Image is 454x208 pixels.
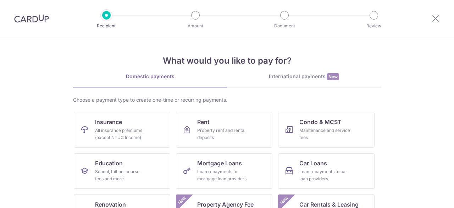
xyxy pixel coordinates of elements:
a: Condo & MCSTMaintenance and service fees [278,112,375,148]
img: CardUp [14,14,49,23]
span: Education [95,159,123,167]
p: Amount [169,22,222,30]
div: Loan repayments to car loan providers [299,168,350,182]
p: Document [258,22,311,30]
a: EducationSchool, tuition, course fees and more [74,153,170,189]
a: Mortgage LoansLoan repayments to mortgage loan providers [176,153,272,189]
span: Insurance [95,118,122,126]
span: New [278,194,290,206]
iframe: Opens a widget where you can find more information [409,187,447,204]
span: Rent [197,118,210,126]
div: Property rent and rental deposits [197,127,248,141]
a: InsuranceAll insurance premiums (except NTUC Income) [74,112,170,148]
p: Review [348,22,400,30]
span: Car Loans [299,159,327,167]
div: All insurance premiums (except NTUC Income) [95,127,146,141]
div: Loan repayments to mortgage loan providers [197,168,248,182]
div: International payments [227,73,381,80]
span: Condo & MCST [299,118,342,126]
a: RentProperty rent and rental deposits [176,112,272,148]
div: Maintenance and service fees [299,127,350,141]
span: Mortgage Loans [197,159,242,167]
div: Domestic payments [73,73,227,80]
h4: What would you like to pay for? [73,54,381,67]
span: New [327,73,339,80]
a: Car LoansLoan repayments to car loan providers [278,153,375,189]
span: New [176,194,188,206]
p: Recipient [80,22,133,30]
div: Choose a payment type to create one-time or recurring payments. [73,96,381,103]
div: School, tuition, course fees and more [95,168,146,182]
